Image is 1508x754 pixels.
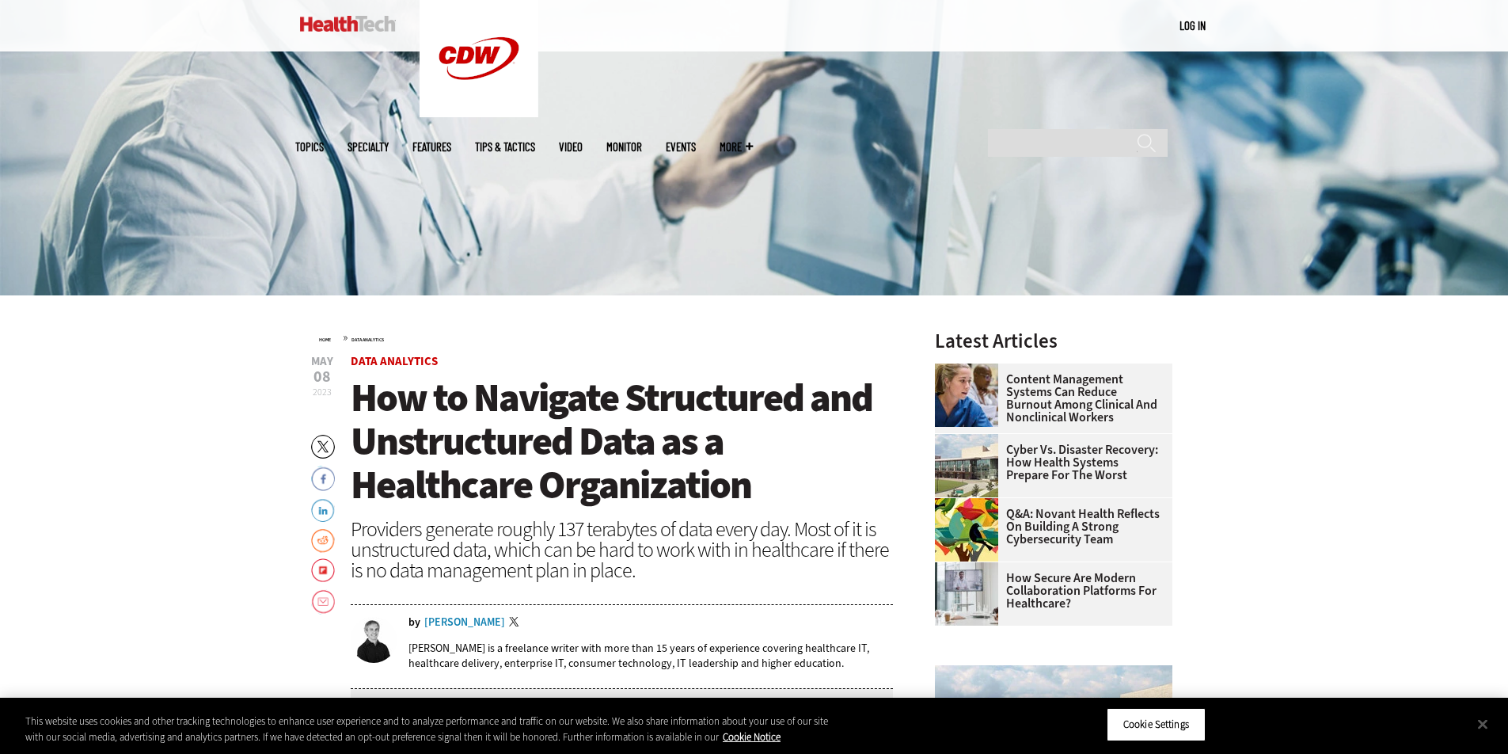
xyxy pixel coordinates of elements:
span: More [720,141,753,153]
span: 08 [311,369,333,385]
button: Close [1465,706,1500,741]
img: Brian Eastwood [351,617,397,663]
a: Video [559,141,583,153]
h3: Latest Articles [935,331,1172,351]
a: Tips & Tactics [475,141,535,153]
a: Cyber vs. Disaster Recovery: How Health Systems Prepare for the Worst [935,444,1163,482]
div: media player [351,689,894,737]
img: Home [300,16,396,32]
a: Data Analytics [351,337,384,343]
span: by [408,617,420,628]
a: care team speaks with physician over conference call [935,562,1006,575]
span: Specialty [348,141,389,153]
span: 2023 [313,386,332,398]
button: Cookie Settings [1107,708,1206,741]
img: care team speaks with physician over conference call [935,562,998,626]
span: Topics [295,141,324,153]
div: This website uses cookies and other tracking technologies to enhance user experience and to analy... [25,714,830,744]
div: User menu [1179,17,1206,34]
a: Twitter [509,617,523,630]
a: University of Vermont Medical Center’s main campus [935,434,1006,447]
a: abstract illustration of a tree [935,498,1006,511]
span: How to Navigate Structured and Unstructured Data as a Healthcare Organization [351,371,872,511]
a: nurses talk in front of desktop computer [935,364,1006,376]
img: nurses talk in front of desktop computer [935,364,998,427]
a: Data Analytics [351,353,438,369]
a: MonITor [606,141,642,153]
a: Home [319,337,331,343]
div: Providers generate roughly 137 terabytes of data every day. Most of it is unstructured data, whic... [351,519,894,581]
a: How Secure Are Modern Collaboration Platforms for Healthcare? [935,572,1163,610]
a: Q&A: Novant Health Reflects on Building a Strong Cybersecurity Team [935,508,1163,546]
p: [PERSON_NAME] is a freelance writer with more than 15 years of experience covering healthcare IT,... [408,641,894,671]
span: May [311,356,333,367]
img: abstract illustration of a tree [935,498,998,562]
a: Content Management Systems Can Reduce Burnout Among Clinical and Nonclinical Workers [935,373,1163,424]
a: More information about your privacy [723,730,781,744]
a: [PERSON_NAME] [424,617,505,628]
a: Features [412,141,451,153]
div: » [319,331,894,344]
a: Log in [1179,18,1206,32]
a: Events [666,141,696,153]
a: CDW [420,105,538,121]
img: University of Vermont Medical Center’s main campus [935,434,998,497]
